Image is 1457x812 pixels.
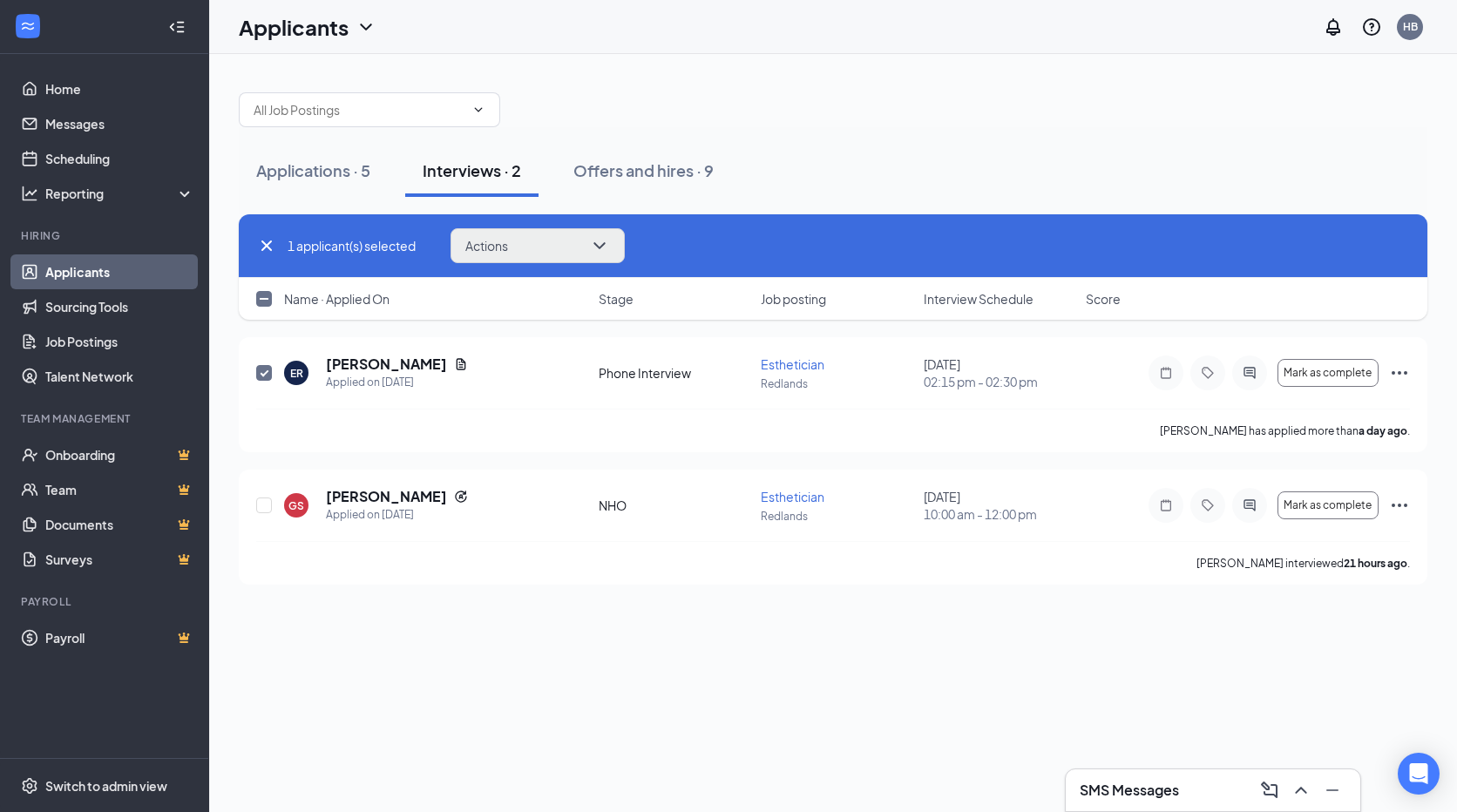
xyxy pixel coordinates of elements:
[1197,366,1218,380] svg: Tag
[45,542,194,577] a: SurveysCrown
[168,18,186,36] svg: Collapse
[21,777,38,795] svg: Settings
[924,290,1033,308] span: Interview Schedule
[326,487,447,506] h5: [PERSON_NAME]
[256,235,277,256] svg: Cross
[326,506,468,524] div: Applied on [DATE]
[471,103,485,117] svg: ChevronDown
[45,106,194,141] a: Messages
[465,240,508,252] span: Actions
[589,235,610,256] svg: ChevronDown
[1277,491,1379,519] button: Mark as complete
[256,159,370,181] div: Applications · 5
[573,159,714,181] div: Offers and hires · 9
[1389,362,1410,383] svg: Ellipses
[356,17,376,37] svg: ChevronDown
[1323,17,1344,37] svg: Notifications
[454,357,468,371] svg: Document
[1389,495,1410,516] svg: Ellipses
[45,141,194,176] a: Scheduling
[454,490,468,504] svg: Reapply
[924,505,1075,523] span: 10:00 am - 12:00 pm
[761,489,824,504] span: Esthetician
[239,12,349,42] h1: Applicants
[45,289,194,324] a: Sourcing Tools
[21,411,191,426] div: Team Management
[45,507,194,542] a: DocumentsCrown
[1284,367,1372,379] span: Mark as complete
[1291,780,1311,801] svg: ChevronUp
[1086,290,1121,308] span: Score
[924,373,1075,390] span: 02:15 pm - 02:30 pm
[761,290,826,308] span: Job posting
[45,185,195,202] div: Reporting
[1256,776,1284,804] button: ComposeMessage
[326,374,468,391] div: Applied on [DATE]
[288,498,304,513] div: GS
[599,290,634,308] span: Stage
[1322,780,1343,801] svg: Minimize
[924,488,1075,523] div: [DATE]
[1398,753,1440,795] div: Open Intercom Messenger
[1197,498,1218,512] svg: Tag
[1239,366,1260,380] svg: ActiveChat
[1284,499,1372,511] span: Mark as complete
[45,437,194,472] a: OnboardingCrown
[451,228,625,263] button: ActionsChevronDown
[45,777,167,795] div: Switch to admin view
[45,620,194,655] a: PayrollCrown
[1318,776,1346,804] button: Minimize
[288,236,416,255] span: 1 applicant(s) selected
[45,359,194,394] a: Talent Network
[924,355,1075,390] div: [DATE]
[1277,359,1379,387] button: Mark as complete
[1155,498,1176,512] svg: Note
[45,71,194,106] a: Home
[1259,780,1280,801] svg: ComposeMessage
[45,254,194,289] a: Applicants
[45,472,194,507] a: TeamCrown
[423,159,521,181] div: Interviews · 2
[1080,781,1179,800] h3: SMS Messages
[1160,423,1410,438] p: [PERSON_NAME] has applied more than .
[1361,17,1382,37] svg: QuestionInfo
[1155,366,1176,380] svg: Note
[1287,776,1315,804] button: ChevronUp
[19,17,37,35] svg: WorkstreamLogo
[1403,19,1418,34] div: HB
[326,355,447,374] h5: [PERSON_NAME]
[761,356,824,372] span: Esthetician
[45,324,194,359] a: Job Postings
[290,366,303,381] div: ER
[1196,556,1410,571] p: [PERSON_NAME] interviewed .
[1344,557,1407,570] b: 21 hours ago
[21,594,191,609] div: Payroll
[1359,424,1407,437] b: a day ago
[761,376,912,391] p: Redlands
[599,497,750,514] div: NHO
[1239,498,1260,512] svg: ActiveChat
[21,228,191,243] div: Hiring
[284,290,390,308] span: Name · Applied On
[254,100,464,119] input: All Job Postings
[21,185,38,202] svg: Analysis
[599,364,750,382] div: Phone Interview
[761,509,912,524] p: Redlands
